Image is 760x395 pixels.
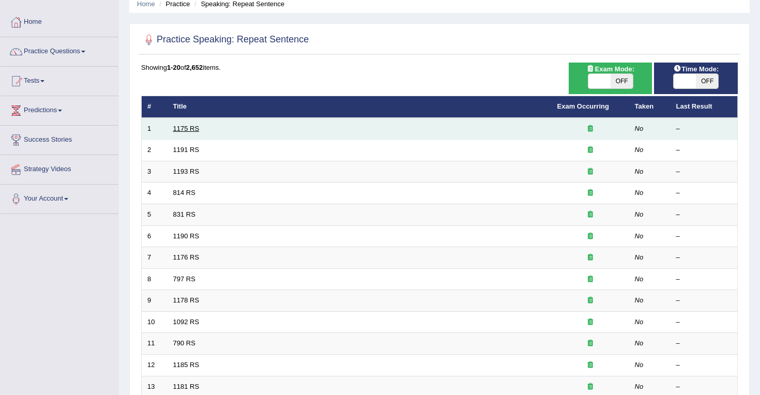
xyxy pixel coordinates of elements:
div: – [676,145,732,155]
td: 9 [142,290,168,312]
th: # [142,96,168,118]
div: Exam occurring question [557,145,624,155]
em: No [635,253,644,261]
em: No [635,339,644,347]
div: Exam occurring question [557,124,624,134]
div: Exam occurring question [557,275,624,284]
a: Your Account [1,185,118,210]
div: Exam occurring question [557,296,624,306]
em: No [635,318,644,326]
a: 1175 RS [173,125,200,132]
span: Time Mode: [669,64,723,74]
div: – [676,275,732,284]
span: OFF [611,74,633,88]
a: 1176 RS [173,253,200,261]
em: No [635,383,644,390]
div: – [676,296,732,306]
div: – [676,232,732,241]
div: – [676,188,732,198]
div: Show exams occurring in exams [569,63,652,94]
a: Success Stories [1,126,118,151]
th: Taken [629,96,671,118]
div: – [676,167,732,177]
em: No [635,146,644,154]
a: 1181 RS [173,383,200,390]
div: Exam occurring question [557,360,624,370]
b: 1-20 [167,64,180,71]
em: No [635,232,644,240]
a: Home [1,8,118,34]
a: 1190 RS [173,232,200,240]
div: Exam occurring question [557,382,624,392]
a: Exam Occurring [557,102,609,110]
a: Strategy Videos [1,155,118,181]
div: Exam occurring question [557,253,624,263]
span: Exam Mode: [582,64,638,74]
a: 797 RS [173,275,195,283]
em: No [635,296,644,304]
a: 790 RS [173,339,195,347]
td: 2 [142,140,168,161]
div: Exam occurring question [557,317,624,327]
a: 1092 RS [173,318,200,326]
a: Tests [1,67,118,93]
td: 11 [142,333,168,355]
a: 814 RS [173,189,195,196]
em: No [635,125,644,132]
div: – [676,124,732,134]
a: 1185 RS [173,361,200,369]
a: 1193 RS [173,168,200,175]
span: OFF [696,74,718,88]
em: No [635,361,644,369]
td: 4 [142,183,168,204]
div: – [676,360,732,370]
td: 10 [142,311,168,333]
b: 2,652 [186,64,203,71]
td: 8 [142,268,168,290]
div: Exam occurring question [557,188,624,198]
em: No [635,168,644,175]
em: No [635,189,644,196]
div: – [676,210,732,220]
td: 3 [142,161,168,183]
div: Exam occurring question [557,232,624,241]
td: 12 [142,354,168,376]
div: – [676,339,732,348]
a: Predictions [1,96,118,122]
td: 6 [142,225,168,247]
div: Exam occurring question [557,167,624,177]
td: 7 [142,247,168,269]
div: – [676,317,732,327]
td: 5 [142,204,168,226]
div: – [676,253,732,263]
h2: Practice Speaking: Repeat Sentence [141,32,309,48]
th: Last Result [671,96,738,118]
div: Exam occurring question [557,210,624,220]
a: 1191 RS [173,146,200,154]
td: 1 [142,118,168,140]
div: Exam occurring question [557,339,624,348]
th: Title [168,96,552,118]
div: – [676,382,732,392]
em: No [635,275,644,283]
a: 831 RS [173,210,195,218]
a: 1178 RS [173,296,200,304]
em: No [635,210,644,218]
div: Showing of items. [141,63,738,72]
a: Practice Questions [1,37,118,63]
